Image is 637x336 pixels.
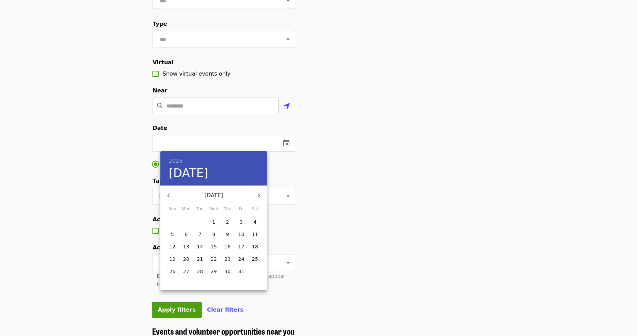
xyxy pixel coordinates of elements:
[252,243,258,250] p: 18
[208,266,220,278] button: 29
[169,256,176,262] p: 19
[221,228,234,241] button: 9
[249,216,261,228] button: 4
[254,219,257,225] p: 4
[238,268,244,275] p: 31
[212,231,215,238] p: 8
[208,241,220,253] button: 15
[169,268,176,275] p: 26
[166,206,179,213] span: Sun
[180,241,192,253] button: 13
[194,228,206,241] button: 7
[221,241,234,253] button: 16
[169,166,208,180] button: [DATE]
[249,206,261,213] span: Sat
[235,228,247,241] button: 10
[180,228,192,241] button: 6
[240,219,243,225] p: 3
[249,241,261,253] button: 18
[235,241,247,253] button: 17
[224,256,231,262] p: 23
[211,256,217,262] p: 22
[180,266,192,278] button: 27
[183,268,189,275] p: 27
[212,219,215,225] p: 1
[221,216,234,228] button: 2
[185,231,188,238] p: 6
[238,231,244,238] p: 10
[180,253,192,266] button: 20
[194,253,206,266] button: 21
[166,266,179,278] button: 26
[238,243,244,250] p: 17
[171,231,174,238] p: 5
[197,256,203,262] p: 21
[194,266,206,278] button: 28
[197,268,203,275] p: 28
[224,268,231,275] p: 30
[221,253,234,266] button: 23
[211,268,217,275] p: 29
[169,243,176,250] p: 12
[180,206,192,213] span: Mon
[221,206,234,213] span: Thu
[208,216,220,228] button: 1
[177,191,251,200] p: [DATE]
[208,253,220,266] button: 22
[166,253,179,266] button: 19
[235,216,247,228] button: 3
[238,256,244,262] p: 24
[199,231,202,238] p: 7
[252,231,258,238] p: 11
[226,219,229,225] p: 2
[166,241,179,253] button: 12
[197,243,203,250] p: 14
[235,206,247,213] span: Fri
[208,228,220,241] button: 8
[221,266,234,278] button: 30
[208,206,220,213] span: Wed
[235,266,247,278] button: 31
[211,243,217,250] p: 15
[226,231,229,238] p: 9
[224,243,231,250] p: 16
[183,243,189,250] p: 13
[183,256,189,262] p: 20
[194,206,206,213] span: Tue
[194,241,206,253] button: 14
[169,156,183,166] button: 2025
[249,253,261,266] button: 25
[166,228,179,241] button: 5
[252,256,258,262] p: 25
[235,253,247,266] button: 24
[249,228,261,241] button: 11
